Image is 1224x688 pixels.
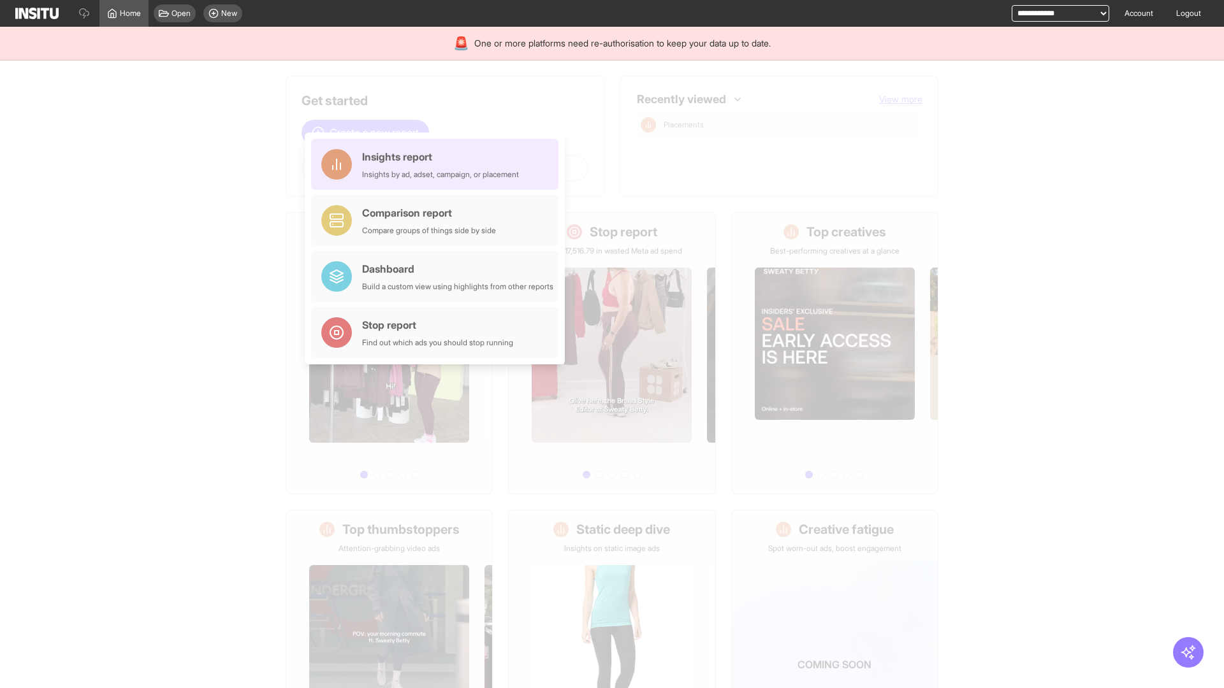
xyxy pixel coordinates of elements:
[221,8,237,18] span: New
[171,8,191,18] span: Open
[362,149,519,164] div: Insights report
[362,338,513,348] div: Find out which ads you should stop running
[453,34,469,52] div: 🚨
[362,261,553,276] div: Dashboard
[362,282,553,292] div: Build a custom view using highlights from other reports
[362,226,496,236] div: Compare groups of things side by side
[120,8,141,18] span: Home
[474,37,771,50] span: One or more platforms need re-authorisation to keep your data up to date.
[362,205,496,220] div: Comparison report
[15,8,59,19] img: Logo
[362,169,519,180] div: Insights by ad, adset, campaign, or placement
[362,317,513,333] div: Stop report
